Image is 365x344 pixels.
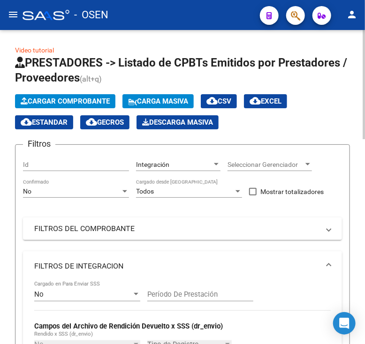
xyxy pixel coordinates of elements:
span: Todos [136,187,154,195]
span: EXCEL [250,97,281,105]
span: Estandar [21,118,68,127]
span: No [23,187,31,195]
h3: Filtros [23,137,55,150]
span: CSV [206,97,231,105]
mat-panel-title: FILTROS DEL COMPROBANTE [34,224,319,234]
span: Cargar Comprobante [21,97,110,105]
mat-icon: menu [8,9,19,20]
button: Cargar Comprobante [15,94,115,108]
button: Gecros [80,115,129,129]
div: Open Intercom Messenger [333,312,356,335]
mat-panel-title: FILTROS DE INTEGRACION [34,261,319,271]
span: Carga Masiva [128,97,188,105]
span: - OSEN [74,5,108,25]
span: Descarga Masiva [142,118,213,127]
button: Descarga Masiva [137,115,219,129]
span: No [34,290,44,299]
span: Gecros [86,118,124,127]
mat-expansion-panel-header: FILTROS DEL COMPROBANTE [23,217,342,240]
button: Estandar [15,115,73,129]
mat-icon: cloud_download [206,95,218,106]
span: Mostrar totalizadores [260,186,324,197]
a: Video tutorial [15,46,54,54]
button: CSV [201,94,237,108]
mat-icon: cloud_download [250,95,261,106]
mat-icon: cloud_download [86,116,97,127]
button: Carga Masiva [122,94,194,108]
button: EXCEL [244,94,287,108]
span: Seleccionar Gerenciador [228,161,304,169]
app-download-masive: Descarga masiva de comprobantes (adjuntos) [137,115,219,129]
mat-expansion-panel-header: FILTROS DE INTEGRACION [23,251,342,281]
span: (alt+q) [80,75,102,83]
span: Integración [136,161,169,168]
span: PRESTADORES -> Listado de CPBTs Emitidos por Prestadores / Proveedores [15,56,347,84]
strong: Campos del Archivo de Rendición Devuelto x SSS (dr_envio) [34,322,223,330]
mat-icon: person [346,9,357,20]
mat-icon: cloud_download [21,116,32,127]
